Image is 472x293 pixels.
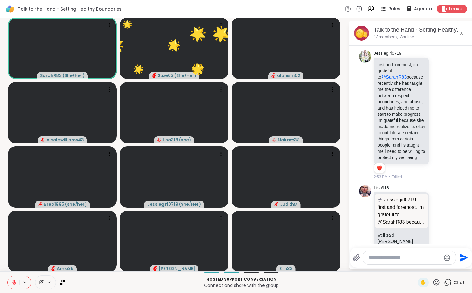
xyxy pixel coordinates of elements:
span: audio-muted [38,202,43,206]
span: audio-muted [152,73,157,78]
span: [PERSON_NAME] [159,265,195,272]
p: 13 members, 13 online [374,34,414,40]
span: Lisa318 [163,137,178,143]
span: Erin32 [279,265,293,272]
span: audio-muted [153,266,157,271]
button: 🌟 [179,15,216,52]
p: well said [PERSON_NAME] [378,232,425,244]
button: Reactions: love [376,166,382,171]
span: @SarahR83 [381,74,407,80]
a: Lisa318 [374,185,389,191]
img: ShareWell Logomark [5,4,15,14]
span: audio-muted [274,202,279,206]
span: Amie89 [57,265,73,272]
span: Talk to the Hand - Setting Healthy Boundaries [18,6,122,12]
span: 2:53 PM [374,174,388,180]
div: Talk to the Hand - Setting Healthy Boundaries , [DATE] [374,26,468,34]
span: audio-muted [272,138,277,142]
button: 🌟 [187,58,208,80]
a: Jessiegirl0719 [374,50,402,57]
span: ✋ [420,279,426,286]
p: Hosted support conversation [69,277,414,282]
span: Suze03 [158,72,173,79]
span: nicolewilliams43 [47,137,84,143]
span: Agenda [414,6,432,12]
img: https://sharewell-space-live.sfo3.digitaloceanspaces.com/user-generated/3602621c-eaa5-4082-863a-9... [359,50,371,63]
span: Jessiegirl0719 [384,196,416,204]
button: 🌟 [201,13,242,54]
button: 🌟 [127,58,150,81]
span: ( She/Her ) [174,72,196,79]
span: ( she ) [179,137,191,143]
span: Jessiegirl0719 [147,201,178,207]
div: 🌟 [122,18,132,30]
span: audio-muted [51,266,56,271]
span: Chat [453,279,465,286]
span: alanism02 [277,72,300,79]
span: Breo1995 [44,201,64,207]
span: SarahR83 [40,72,62,79]
span: JudithM [280,201,298,207]
span: audio-muted [271,73,276,78]
p: Connect and share with the group [69,282,414,288]
span: Edited [391,174,402,180]
span: audio-muted [157,138,161,142]
p: first and foremost, im grateful to because recently she has taught me the difference between resp... [378,62,425,161]
button: Send [456,251,470,265]
span: audio-muted [41,138,45,142]
button: Emoji picker [443,254,451,261]
span: ( she/her ) [65,201,87,207]
img: https://sharewell-space-live.sfo3.digitaloceanspaces.com/user-generated/dbce20f4-cca2-48d8-8c3e-9... [359,185,371,197]
img: Talk to the Hand - Setting Healthy Boundaries , Sep 10 [354,26,369,41]
span: Rules [388,6,400,12]
div: Reaction list [374,163,385,173]
textarea: Type your message [369,254,441,261]
span: Leave [449,6,462,12]
span: • [389,174,390,180]
button: 🌟 [161,32,188,59]
span: ( She/Her ) [179,201,201,207]
p: first and foremost, im grateful to @SarahR83 because recently she has taught me the difference be... [378,204,425,226]
span: Nairam38 [278,137,300,143]
span: ( She/Her ) [62,72,85,79]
